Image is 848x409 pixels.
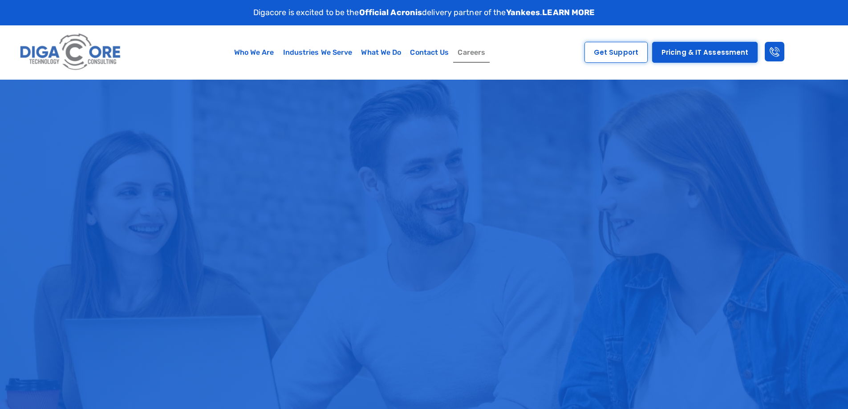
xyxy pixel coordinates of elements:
[506,8,540,17] strong: Yankees
[406,42,453,63] a: Contact Us
[253,7,595,19] p: Digacore is excited to be the delivery partner of the .
[652,42,758,63] a: Pricing & IT Assessment
[167,42,553,63] nav: Menu
[357,42,406,63] a: What We Do
[594,49,638,56] span: Get Support
[230,42,279,63] a: Who We Are
[584,42,648,63] a: Get Support
[17,30,124,75] img: Digacore logo 1
[542,8,595,17] a: LEARN MORE
[453,42,490,63] a: Careers
[359,8,422,17] strong: Official Acronis
[279,42,357,63] a: Industries We Serve
[661,49,748,56] span: Pricing & IT Assessment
